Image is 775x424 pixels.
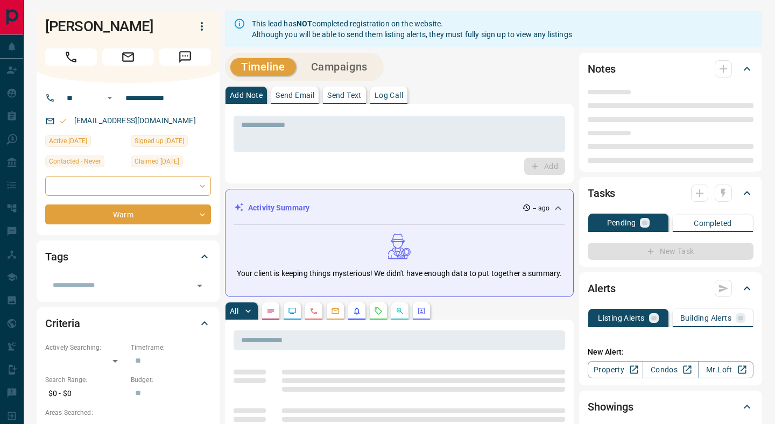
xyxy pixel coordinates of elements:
h2: Tasks [588,185,615,202]
span: Contacted - Never [49,156,101,167]
p: Your client is keeping things mysterious! We didn't have enough data to put together a summary. [237,268,562,279]
p: New Alert: [588,347,753,358]
h2: Alerts [588,280,616,297]
div: Criteria [45,310,211,336]
svg: Lead Browsing Activity [288,307,297,315]
svg: Calls [309,307,318,315]
p: Building Alerts [680,314,731,322]
strong: NOT [297,19,312,28]
svg: Requests [374,307,383,315]
p: Send Email [276,91,314,99]
button: Open [103,91,116,104]
h2: Criteria [45,315,80,332]
span: Message [159,48,211,66]
span: Signed up [DATE] [135,136,184,146]
div: Wed Sep 10 2025 [131,135,211,150]
h2: Tags [45,248,68,265]
p: Listing Alerts [598,314,645,322]
span: Claimed [DATE] [135,156,179,167]
svg: Agent Actions [417,307,426,315]
div: This lead has completed registration on the website. Although you will be able to send them listi... [252,14,572,44]
svg: Listing Alerts [353,307,361,315]
button: Campaigns [300,58,378,76]
div: Notes [588,56,753,82]
p: Activity Summary [248,202,309,214]
a: Mr.Loft [698,361,753,378]
svg: Notes [266,307,275,315]
p: Areas Searched: [45,408,211,418]
div: Activity Summary-- ago [234,198,565,218]
p: Log Call [375,91,403,99]
h2: Notes [588,60,616,77]
p: -- ago [533,203,549,213]
div: Wed Sep 10 2025 [131,156,211,171]
span: Active [DATE] [49,136,87,146]
svg: Emails [331,307,340,315]
div: Tasks [588,180,753,206]
button: Timeline [230,58,296,76]
div: Tags [45,244,211,270]
a: [EMAIL_ADDRESS][DOMAIN_NAME] [74,116,196,125]
p: All [230,307,238,315]
button: Open [192,278,207,293]
span: Email [102,48,154,66]
svg: Email Valid [59,117,67,125]
div: Warm [45,204,211,224]
a: Property [588,361,643,378]
div: Showings [588,394,753,420]
p: Completed [694,220,732,227]
p: Timeframe: [131,343,211,352]
p: Send Text [327,91,362,99]
p: Add Note [230,91,263,99]
p: Budget: [131,375,211,385]
p: Actively Searching: [45,343,125,352]
div: Wed Sep 10 2025 [45,135,125,150]
p: Pending [607,219,636,227]
p: Search Range: [45,375,125,385]
h2: Showings [588,398,633,415]
div: Alerts [588,275,753,301]
h1: [PERSON_NAME] [45,18,177,35]
a: Condos [643,361,698,378]
p: $0 - $0 [45,385,125,402]
span: Call [45,48,97,66]
svg: Opportunities [396,307,404,315]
